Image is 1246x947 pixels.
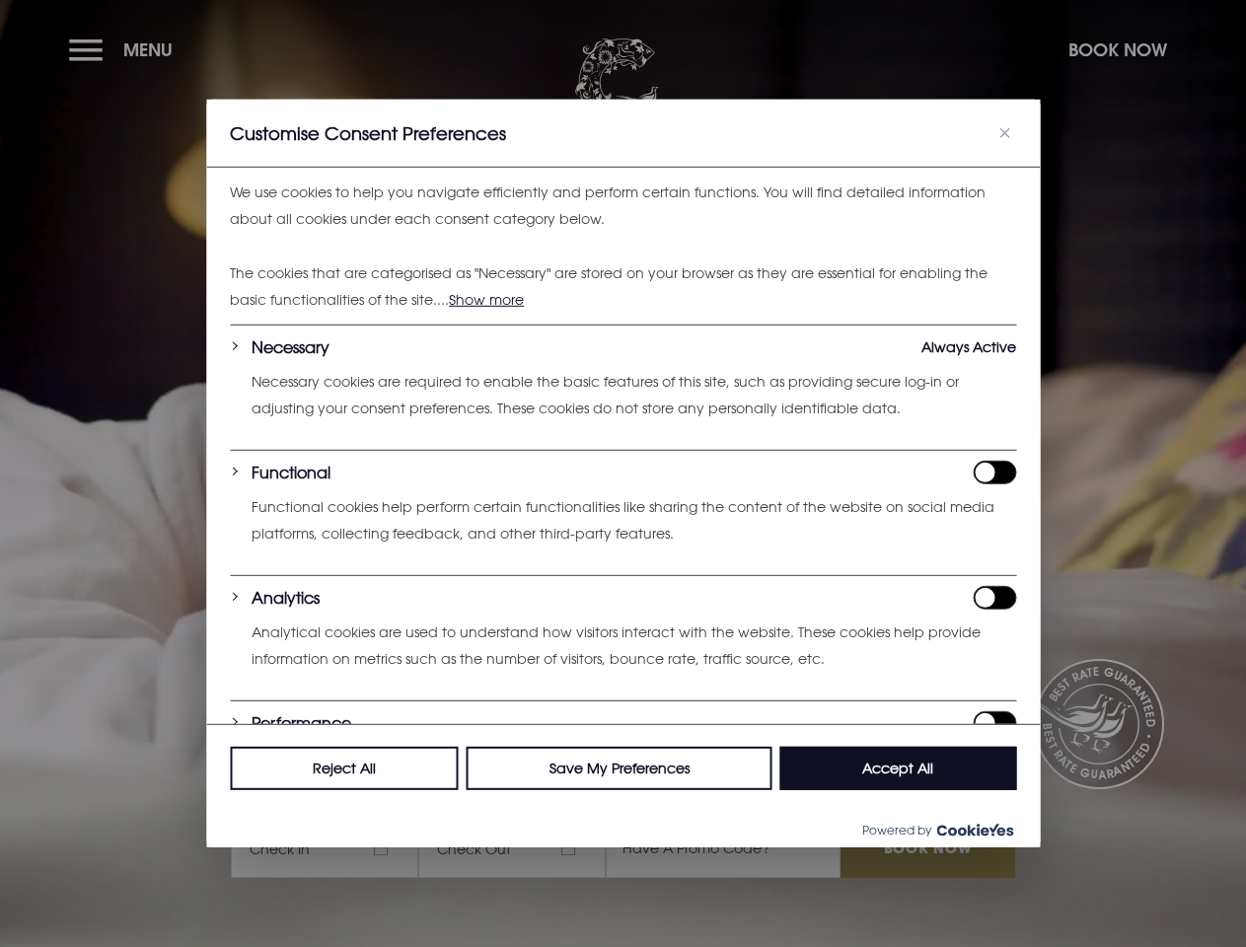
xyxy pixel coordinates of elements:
[973,711,1016,735] input: Enable Performance
[467,747,772,790] button: Save My Preferences
[921,335,1016,359] span: Always Active
[206,100,1040,847] div: Customise Consent Preferences
[252,494,1016,546] p: Functional cookies help perform certain functionalities like sharing the content of the website o...
[999,128,1009,138] img: Close
[449,287,524,311] button: Show more
[206,812,1040,847] div: Powered by
[230,180,1016,232] p: We use cookies to help you navigate efficiently and perform certain functions. You will find deta...
[973,586,1016,610] input: Enable Analytics
[230,121,506,145] span: Customise Consent Preferences
[252,586,320,610] button: Analytics
[230,747,459,790] button: Reject All
[252,369,1016,421] p: Necessary cookies are required to enable the basic features of this site, such as providing secur...
[252,335,330,359] button: Necessary
[779,747,1016,790] button: Accept All
[252,619,1016,672] p: Analytical cookies are used to understand how visitors interact with the website. These cookies h...
[252,711,351,735] button: Performance
[230,260,1016,313] p: The cookies that are categorised as "Necessary" are stored on your browser as they are essential ...
[973,461,1016,484] input: Enable Functional
[992,121,1016,145] button: Close
[936,824,1013,837] img: Cookieyes logo
[252,461,330,484] button: Functional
